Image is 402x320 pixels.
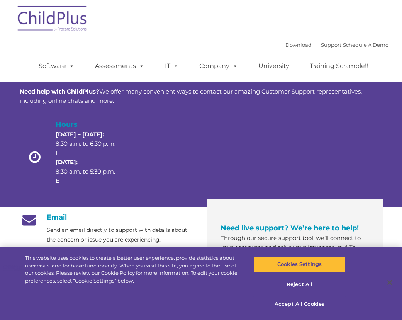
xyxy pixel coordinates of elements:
img: ChildPlus by Procare Solutions [14,0,91,39]
a: Schedule A Demo [343,42,388,48]
button: Accept All Cookies [253,296,346,312]
button: Cookies Settings [253,256,346,272]
a: IT [157,58,187,74]
a: Download [285,42,312,48]
a: Software [31,58,82,74]
p: Send an email directly to support with details about the concern or issue you are experiencing. [47,225,195,245]
div: This website uses cookies to create a better user experience, provide statistics about user visit... [25,254,241,284]
button: Close [381,274,398,291]
a: Training Scramble!! [302,58,376,74]
a: Support [321,42,341,48]
span: Need live support? We’re here to help! [221,224,359,232]
strong: [DATE] – [DATE]: [56,131,104,138]
p: 8:30 a.m. to 6:30 p.m. ET 8:30 a.m. to 5:30 p.m. ET [56,130,117,186]
p: Through our secure support tool, we’ll connect to your computer and solve your issues for you! To... [221,233,369,289]
h4: Hours [56,119,117,130]
button: Reject All [253,276,346,293]
span: We offer many convenient ways to contact our amazing Customer Support representatives, including ... [20,88,362,104]
h4: Email [20,213,195,221]
strong: Need help with ChildPlus? [20,88,99,95]
a: Company [192,58,246,74]
font: | [285,42,388,48]
a: Assessments [87,58,152,74]
strong: [DATE]: [56,158,78,166]
a: University [251,58,297,74]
